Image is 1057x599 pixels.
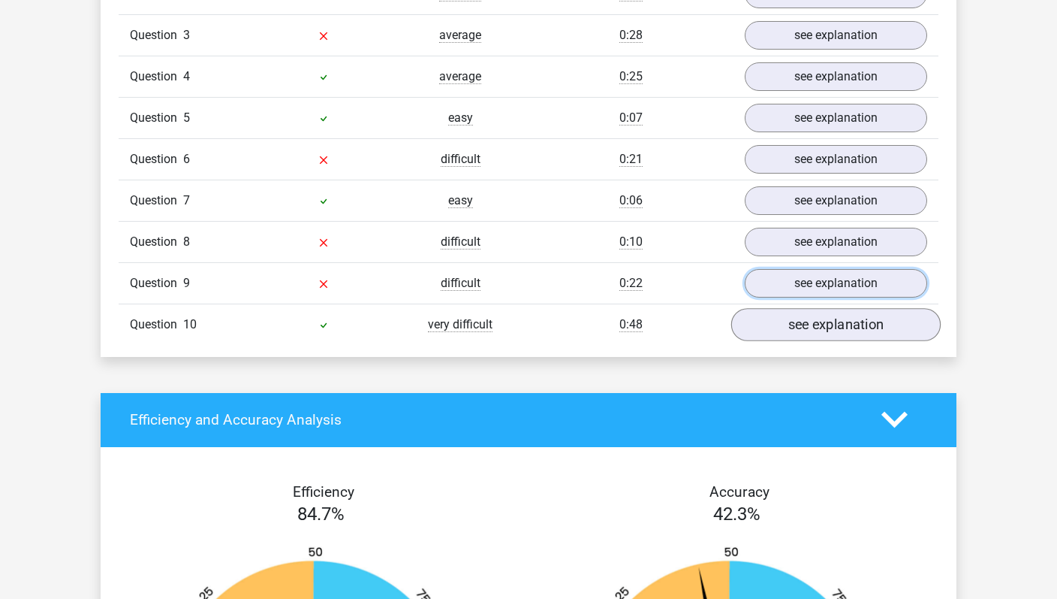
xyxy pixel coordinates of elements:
[745,21,927,50] a: see explanation
[619,234,643,250] span: 0:10
[619,276,643,291] span: 0:22
[183,110,190,125] span: 5
[428,317,492,332] span: very difficult
[619,110,643,126] span: 0:07
[619,69,643,84] span: 0:25
[130,411,859,428] h4: Efficiency and Accuracy Analysis
[441,152,480,167] span: difficult
[745,145,927,174] a: see explanation
[546,483,933,501] h4: Accuracy
[130,483,517,501] h4: Efficiency
[448,193,473,208] span: easy
[130,68,183,86] span: Question
[130,316,183,334] span: Question
[745,228,927,256] a: see explanation
[441,234,480,250] span: difficult
[183,152,190,166] span: 6
[441,276,480,291] span: difficult
[745,62,927,91] a: see explanation
[439,69,481,84] span: average
[130,26,183,44] span: Question
[183,317,197,331] span: 10
[183,28,190,42] span: 3
[731,308,941,341] a: see explanation
[130,192,183,210] span: Question
[130,109,183,127] span: Question
[619,28,643,43] span: 0:28
[297,504,345,525] span: 84.7%
[130,233,183,251] span: Question
[439,28,481,43] span: average
[130,150,183,168] span: Question
[619,193,643,208] span: 0:06
[619,152,643,167] span: 0:21
[183,193,190,207] span: 7
[745,269,927,298] a: see explanation
[745,186,927,215] a: see explanation
[745,104,927,132] a: see explanation
[183,69,190,83] span: 4
[713,504,760,525] span: 42.3%
[183,234,190,249] span: 8
[619,317,643,332] span: 0:48
[448,110,473,126] span: easy
[183,276,190,290] span: 9
[130,274,183,292] span: Question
